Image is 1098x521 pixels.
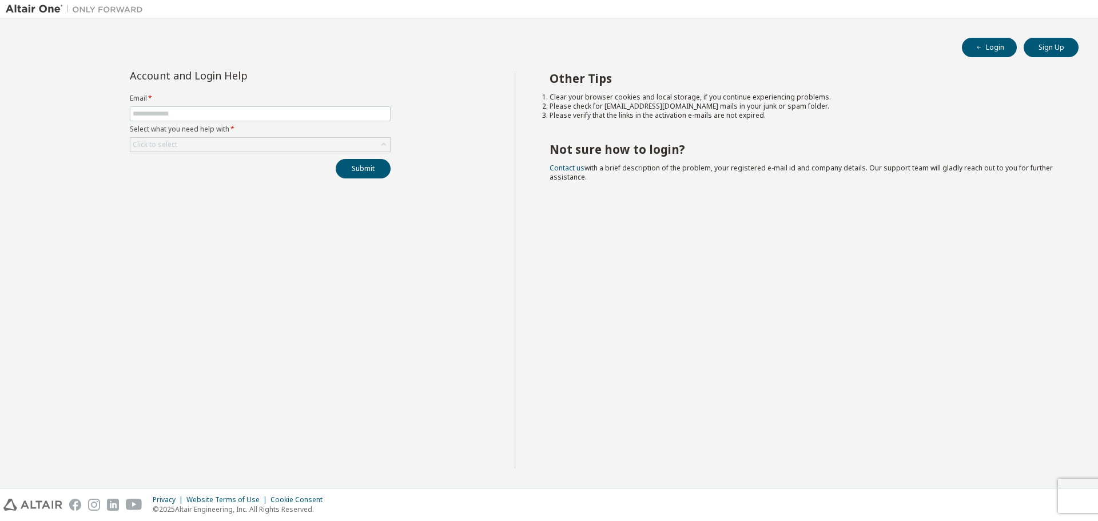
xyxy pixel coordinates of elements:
label: Email [130,94,391,103]
div: Privacy [153,495,186,504]
h2: Other Tips [550,71,1059,86]
li: Please verify that the links in the activation e-mails are not expired. [550,111,1059,120]
button: Submit [336,159,391,178]
div: Click to select [133,140,177,149]
button: Login [962,38,1017,57]
div: Click to select [130,138,390,152]
h2: Not sure how to login? [550,142,1059,157]
a: Contact us [550,163,584,173]
span: with a brief description of the problem, your registered e-mail id and company details. Our suppo... [550,163,1053,182]
img: instagram.svg [88,499,100,511]
div: Account and Login Help [130,71,339,80]
div: Cookie Consent [270,495,329,504]
li: Clear your browser cookies and local storage, if you continue experiencing problems. [550,93,1059,102]
img: linkedin.svg [107,499,119,511]
img: Altair One [6,3,149,15]
p: © 2025 Altair Engineering, Inc. All Rights Reserved. [153,504,329,514]
button: Sign Up [1024,38,1079,57]
img: facebook.svg [69,499,81,511]
li: Please check for [EMAIL_ADDRESS][DOMAIN_NAME] mails in your junk or spam folder. [550,102,1059,111]
img: altair_logo.svg [3,499,62,511]
div: Website Terms of Use [186,495,270,504]
label: Select what you need help with [130,125,391,134]
img: youtube.svg [126,499,142,511]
